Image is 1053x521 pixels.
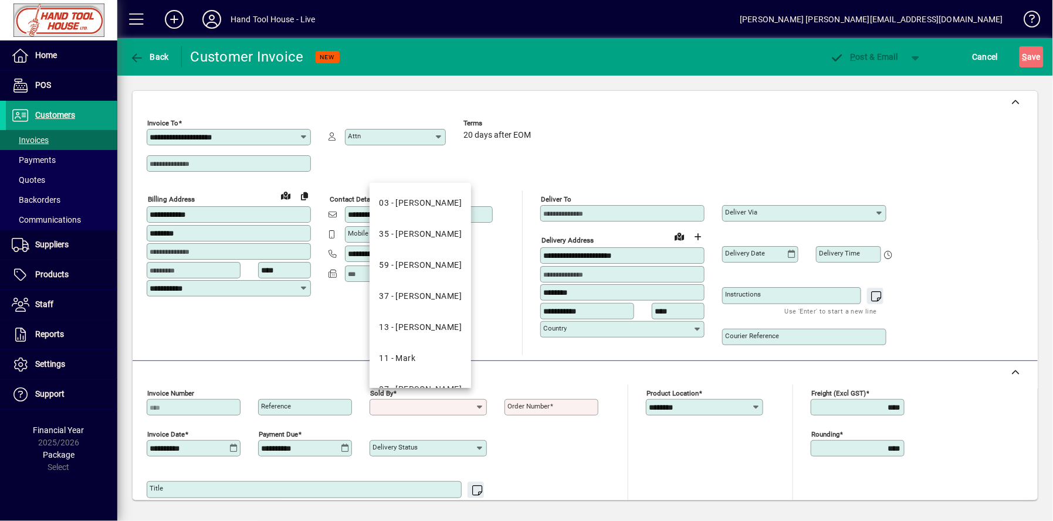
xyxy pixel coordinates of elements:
[259,430,298,438] mat-label: Payment due
[6,71,117,100] a: POS
[43,450,75,459] span: Package
[811,389,866,397] mat-label: Freight (excl GST)
[385,498,478,512] mat-hint: Use 'Enter' to start a new line
[35,50,57,60] span: Home
[6,260,117,290] a: Products
[830,52,898,62] span: ost & Email
[12,175,45,185] span: Quotes
[370,281,471,312] mat-option: 37 - Kelvin
[370,343,471,374] mat-option: 11 - Mark
[370,312,471,343] mat-option: 13 - Lucy Dipple
[320,53,335,61] span: NEW
[231,10,316,29] div: Hand Tool House - Live
[819,249,860,257] mat-label: Delivery time
[6,170,117,190] a: Quotes
[970,46,1001,67] button: Cancel
[379,290,462,302] div: 37 - [PERSON_NAME]
[155,9,193,30] button: Add
[12,215,81,224] span: Communications
[370,188,471,219] mat-option: 03 - Campbell
[6,350,117,379] a: Settings
[379,197,462,209] div: 03 - [PERSON_NAME]
[6,290,117,319] a: Staff
[463,120,534,127] span: Terms
[725,249,765,257] mat-label: Delivery date
[543,324,567,332] mat-label: Country
[373,443,418,451] mat-label: Delivery status
[646,389,699,397] mat-label: Product location
[6,150,117,170] a: Payments
[725,208,757,216] mat-label: Deliver via
[370,219,471,250] mat-option: 35 - Cheri De Baugh
[191,47,304,66] div: Customer Invoice
[370,250,471,281] mat-option: 59 - CRAIG
[973,47,998,66] span: Cancel
[348,132,361,140] mat-label: Attn
[12,135,49,145] span: Invoices
[541,195,571,203] mat-label: Deliver To
[785,304,877,318] mat-hint: Use 'Enter' to start a new line
[851,52,856,62] span: P
[147,119,178,127] mat-label: Invoice To
[1022,47,1041,66] span: ave
[1020,46,1044,67] button: Save
[725,290,761,298] mat-label: Instructions
[811,430,839,438] mat-label: Rounding
[130,52,169,62] span: Back
[6,190,117,210] a: Backorders
[348,229,368,237] mat-label: Mobile
[35,110,75,120] span: Customers
[1022,52,1027,62] span: S
[35,359,65,369] span: Settings
[379,228,462,240] div: 35 - [PERSON_NAME]
[379,352,415,365] div: 11 - Mark
[6,41,117,70] a: Home
[370,389,393,397] mat-label: Sold by
[12,155,56,165] span: Payments
[150,484,163,492] mat-label: Title
[127,46,172,67] button: Back
[379,321,462,333] div: 13 - [PERSON_NAME]
[740,10,1003,29] div: [PERSON_NAME] [PERSON_NAME][EMAIL_ADDRESS][DOMAIN_NAME]
[12,195,60,205] span: Backorders
[1015,2,1038,40] a: Knowledge Base
[35,240,69,249] span: Suppliers
[6,230,117,260] a: Suppliers
[670,227,689,246] a: View on map
[295,186,314,205] button: Copy to Delivery address
[507,402,550,410] mat-label: Order number
[824,46,904,67] button: Post & Email
[6,210,117,230] a: Communications
[6,320,117,349] a: Reports
[35,80,51,90] span: POS
[689,227,707,246] button: Choose address
[725,332,779,340] mat-label: Courier Reference
[463,131,531,140] span: 20 days after EOM
[276,186,295,205] a: View on map
[35,270,69,279] span: Products
[379,383,462,396] div: 87 - [PERSON_NAME]
[379,259,462,271] div: 59 - [PERSON_NAME]
[6,130,117,150] a: Invoices
[35,299,53,309] span: Staff
[370,374,471,405] mat-option: 87 - Matt
[35,389,65,399] span: Support
[35,329,64,339] span: Reports
[147,430,185,438] mat-label: Invoice date
[117,46,182,67] app-page-header-button: Back
[33,425,84,435] span: Financial Year
[261,402,291,410] mat-label: Reference
[6,380,117,409] a: Support
[193,9,231,30] button: Profile
[147,389,194,397] mat-label: Invoice number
